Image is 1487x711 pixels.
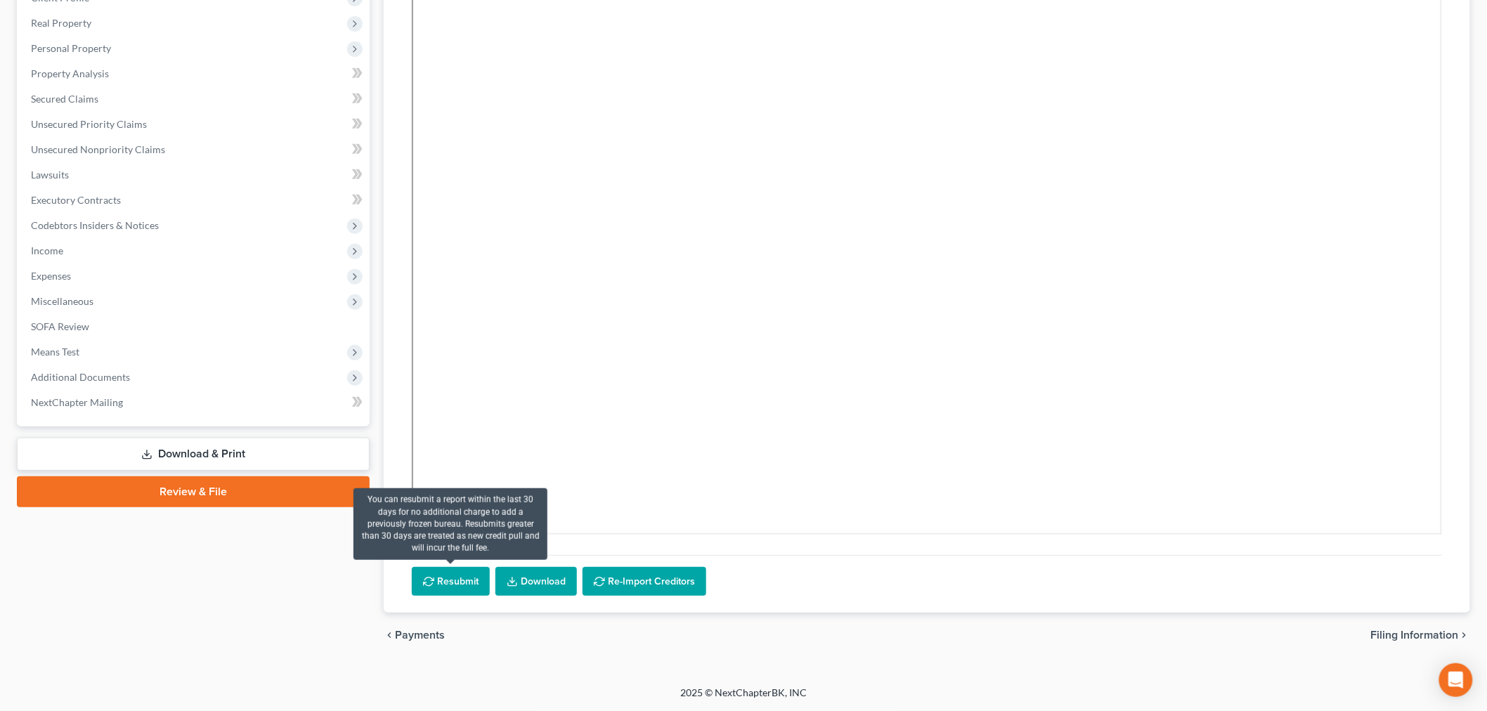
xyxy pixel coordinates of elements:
[20,112,370,137] a: Unsecured Priority Claims
[412,567,490,596] button: Resubmit
[31,67,109,79] span: Property Analysis
[343,686,1144,711] div: 2025 © NextChapterBK, INC
[20,137,370,162] a: Unsecured Nonpriority Claims
[384,630,395,641] i: chevron_left
[31,194,121,206] span: Executory Contracts
[353,488,547,560] div: You can resubmit a report within the last 30 days for no additional charge to add a previously fr...
[31,42,111,54] span: Personal Property
[31,270,71,282] span: Expenses
[17,438,370,471] a: Download & Print
[31,320,89,332] span: SOFA Review
[31,396,123,408] span: NextChapter Mailing
[384,630,445,641] button: chevron_left Payments
[31,219,159,231] span: Codebtors Insiders & Notices
[20,86,370,112] a: Secured Claims
[31,93,98,105] span: Secured Claims
[31,346,79,358] span: Means Test
[31,143,165,155] span: Unsecured Nonpriority Claims
[20,188,370,213] a: Executory Contracts
[1459,630,1470,641] i: chevron_right
[20,314,370,339] a: SOFA Review
[31,371,130,383] span: Additional Documents
[495,567,577,596] a: Download
[31,118,147,130] span: Unsecured Priority Claims
[31,17,91,29] span: Real Property
[583,567,706,596] button: Re-Import Creditors
[1371,630,1470,641] button: Filing Information chevron_right
[20,61,370,86] a: Property Analysis
[31,295,93,307] span: Miscellaneous
[20,162,370,188] a: Lawsuits
[17,476,370,507] a: Review & File
[31,169,69,181] span: Lawsuits
[20,390,370,415] a: NextChapter Mailing
[395,630,445,641] span: Payments
[1439,663,1473,697] div: Open Intercom Messenger
[1371,630,1459,641] span: Filing Information
[31,244,63,256] span: Income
